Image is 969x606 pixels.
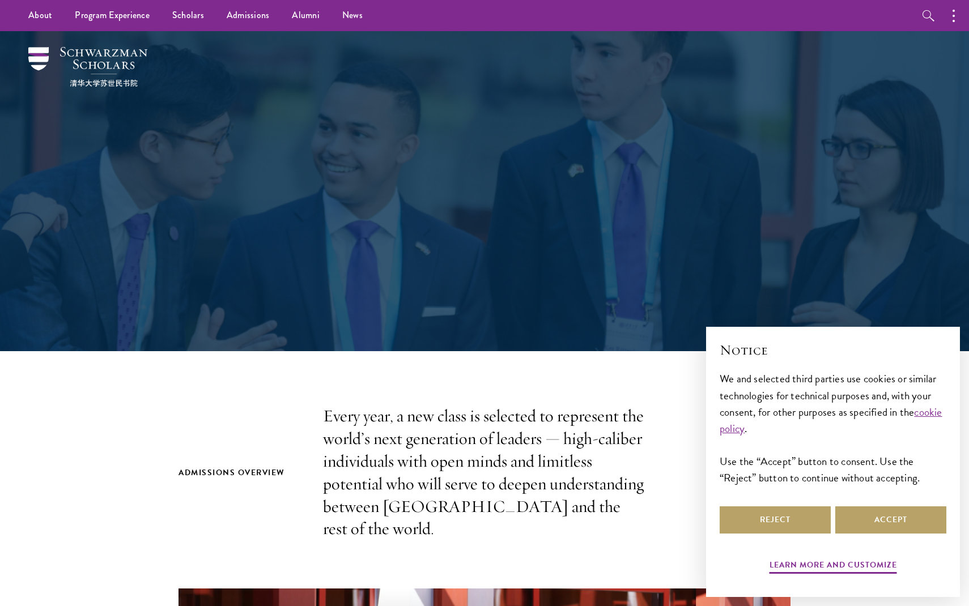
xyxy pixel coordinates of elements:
div: We and selected third parties use cookies or similar technologies for technical purposes and, wit... [720,370,946,485]
h2: Notice [720,340,946,360]
a: cookie policy [720,404,942,437]
button: Learn more and customize [770,558,897,575]
button: Reject [720,506,831,534]
p: Every year, a new class is selected to represent the world’s next generation of leaders — high-ca... [323,405,646,540]
img: Schwarzman Scholars [28,47,147,87]
button: Accept [835,506,946,534]
h2: Admissions Overview [178,466,300,480]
